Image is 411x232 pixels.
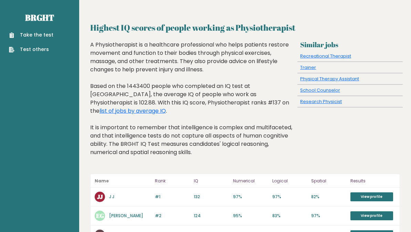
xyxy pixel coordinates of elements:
[300,41,400,49] h3: Similar jobs
[272,213,307,219] p: 83%
[311,213,346,219] p: 97%
[99,107,166,115] a: list of jobs by average IQ
[194,177,229,185] p: IQ
[194,194,229,200] p: 132
[95,178,109,184] b: Name
[300,53,351,59] a: Recreational Therapist
[109,213,143,219] a: [PERSON_NAME]
[194,213,229,219] p: 124
[311,177,346,185] p: Spatial
[155,213,190,219] p: #2
[350,192,393,201] a: View profile
[109,194,114,200] a: J J
[155,194,190,200] p: #1
[272,177,307,185] p: Logical
[311,194,346,200] p: 82%
[300,87,340,93] a: School Counselor
[233,194,268,200] p: 97%
[350,211,393,220] a: View profile
[300,64,316,71] a: Trainer
[9,46,53,53] a: Test others
[90,21,400,34] h2: Highest IQ scores of people working as Physiotherapist
[97,193,103,201] text: JJ
[96,212,104,220] text: EG
[233,177,268,185] p: Numerical
[155,177,190,185] p: Rank
[350,177,396,185] p: Results
[300,98,342,105] a: Research Physicist
[300,75,359,82] a: Physical Therapy Assistant
[233,213,268,219] p: 95%
[25,12,54,23] a: Brght
[272,194,307,200] p: 97%
[90,41,295,167] div: A Physiotherapist is a healthcare professional who helps patients restore movement and function t...
[9,31,53,39] a: Take the test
